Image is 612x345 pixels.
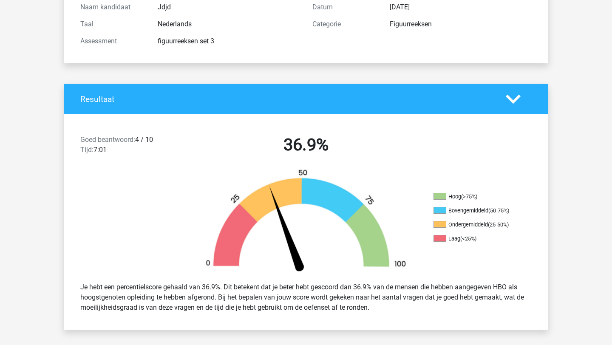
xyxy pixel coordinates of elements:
[151,36,306,46] div: figuurreeksen set 3
[80,94,493,104] h4: Resultaat
[151,2,306,12] div: Jdjd
[80,136,135,144] span: Goed beantwoord:
[306,19,383,29] div: Categorie
[74,279,538,316] div: Je hebt een percentielscore gehaald van 36.9%. Dit betekent dat je beter hebt gescoord dan 36.9% ...
[488,221,509,228] div: (25-50%)
[74,135,190,158] div: 4 / 10 7:01
[191,169,421,275] img: 37.6954ec9c0e6e.png
[383,2,538,12] div: [DATE]
[74,2,151,12] div: Naam kandidaat
[306,2,383,12] div: Datum
[74,36,151,46] div: Assessment
[383,19,538,29] div: Figuurreeksen
[461,193,477,200] div: (>75%)
[433,193,518,201] li: Hoog
[74,19,151,29] div: Taal
[488,207,509,214] div: (50-75%)
[433,235,518,243] li: Laag
[196,135,416,155] h2: 36.9%
[433,221,518,229] li: Ondergemiddeld
[460,235,476,242] div: (<25%)
[80,146,93,154] span: Tijd:
[151,19,306,29] div: Nederlands
[433,207,518,215] li: Bovengemiddeld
